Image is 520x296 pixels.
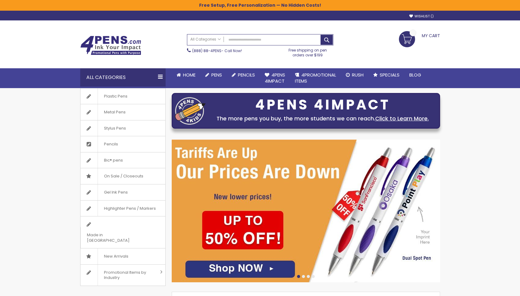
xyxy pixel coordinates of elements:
a: New Arrivals [81,248,165,264]
a: 4PROMOTIONALITEMS [290,68,341,88]
a: Pencils [81,136,165,152]
a: Metal Pens [81,104,165,120]
span: Plastic Pens [98,88,134,104]
span: All Categories [190,37,221,42]
a: 4Pens4impact [260,68,290,88]
img: four_pen_logo.png [175,97,206,125]
a: Gel Ink Pens [81,184,165,200]
div: The more pens you buy, the more students we can reach. [209,114,437,123]
span: 4PROMOTIONAL ITEMS [295,72,336,84]
div: Free shipping on pen orders over $199 [282,45,333,58]
span: On Sale / Closeouts [98,168,149,184]
span: New Arrivals [98,248,134,264]
a: On Sale / Closeouts [81,168,165,184]
span: 4Pens 4impact [265,72,285,84]
a: Specials [368,68,404,82]
img: 4Pens Custom Pens and Promotional Products [80,36,141,55]
a: Bic® pens [81,152,165,168]
span: - Call Now! [192,48,242,53]
span: Pencils [98,136,124,152]
div: All Categories [80,68,166,87]
a: Plastic Pens [81,88,165,104]
a: Highlighter Pens / Markers [81,201,165,216]
a: Home [172,68,200,82]
span: Blog [409,72,421,78]
a: Pens [200,68,227,82]
a: (888) 88-4PENS [192,48,221,53]
span: Specials [380,72,400,78]
a: All Categories [187,34,224,45]
span: Made in [GEOGRAPHIC_DATA] [81,227,150,248]
a: Rush [341,68,368,82]
span: Pens [211,72,222,78]
a: Stylus Pens [81,120,165,136]
a: Pencils [227,68,260,82]
a: Made in [GEOGRAPHIC_DATA] [81,216,165,248]
span: Promotional Items by Industry [98,265,158,286]
a: Promotional Items by Industry [81,265,165,286]
span: Home [183,72,195,78]
div: 4PENS 4IMPACT [209,98,437,111]
img: /cheap-promotional-products.html [172,140,440,282]
span: Gel Ink Pens [98,184,134,200]
a: Click to Learn More. [375,115,429,122]
a: Blog [404,68,426,82]
span: Rush [352,72,364,78]
a: Wishlist [409,14,434,19]
span: Bic® pens [98,152,129,168]
span: Metal Pens [98,104,132,120]
span: Pencils [238,72,255,78]
span: Stylus Pens [98,120,132,136]
span: Highlighter Pens / Markers [98,201,162,216]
